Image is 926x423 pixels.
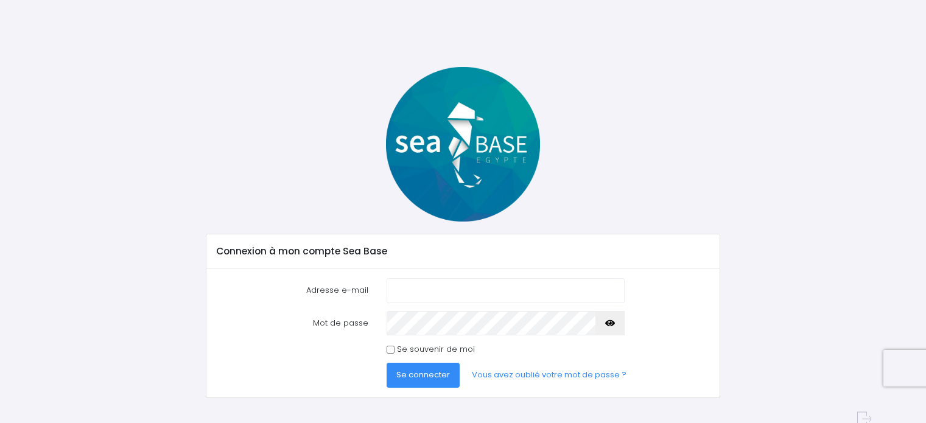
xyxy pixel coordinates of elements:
[206,234,720,268] div: Connexion à mon compte Sea Base
[462,363,636,387] a: Vous avez oublié votre mot de passe ?
[397,343,475,355] label: Se souvenir de moi
[207,311,377,335] label: Mot de passe
[207,278,377,302] label: Adresse e-mail
[387,363,460,387] button: Se connecter
[396,369,450,380] span: Se connecter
